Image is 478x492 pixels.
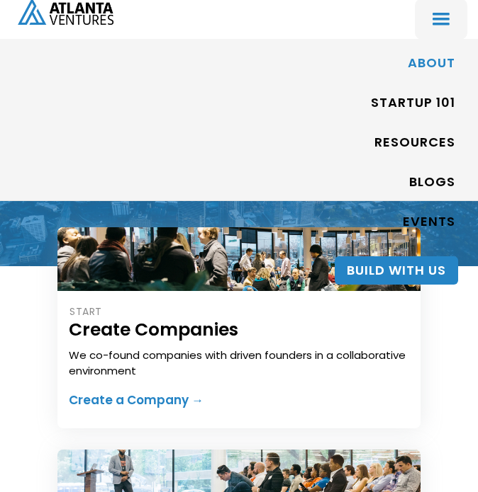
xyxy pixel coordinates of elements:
a: Startup 101 [371,87,455,120]
a: BLOGS [409,166,455,199]
a: ABOUT [408,47,455,80]
a: RESOURCES [374,127,455,159]
a: Build With Us [335,256,458,285]
a: EVENTS [403,206,455,239]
